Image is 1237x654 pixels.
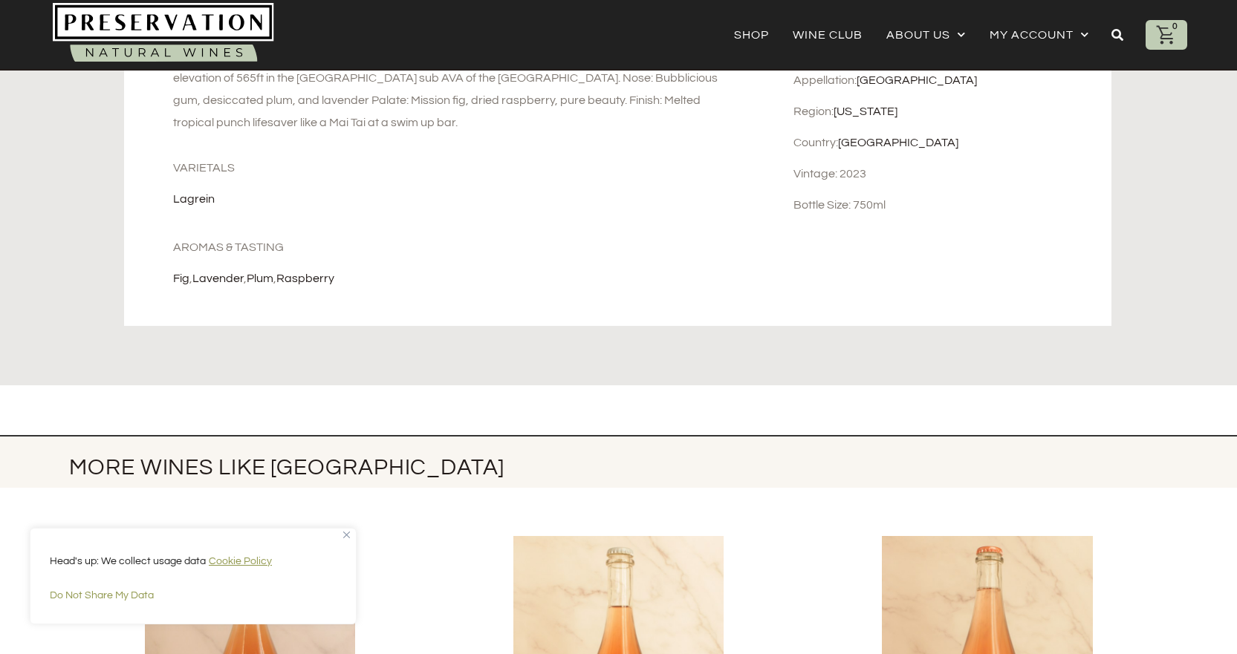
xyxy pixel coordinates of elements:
[173,239,734,255] h2: Aromas & Tasting
[734,24,1089,45] nav: Menu
[53,3,274,66] img: Natural-organic-biodynamic-wine
[793,197,1102,213] div: Bottle Size: 750ml
[838,137,958,148] a: [GEOGRAPHIC_DATA]
[793,166,1102,182] div: Vintage: 2023
[886,24,966,45] a: About Us
[793,24,863,45] a: Wine Club
[173,160,734,176] h2: Varietals
[173,193,215,205] a: Lagrein
[1168,20,1181,33] div: 0
[69,455,796,480] h2: More wines like [GEOGRAPHIC_DATA]
[173,270,734,287] div: , , ,
[990,24,1089,45] a: My account
[50,582,337,609] button: Do Not Share My Data
[192,272,244,284] a: lavender
[50,552,337,570] p: Head's up: We collect usage data
[857,74,977,86] a: [GEOGRAPHIC_DATA]
[343,532,350,538] img: Close
[834,105,897,117] a: [US_STATE]
[247,272,273,284] a: plum
[276,272,334,284] a: raspberry
[793,134,1102,151] div: Country:
[173,272,189,284] a: fig
[734,24,769,45] a: Shop
[793,72,1102,88] div: Appellation:
[173,45,734,134] div: From Libertine: This elegant Northern Italian Varietal is grown in the costal range mountains at ...
[208,555,273,567] a: Cookie Policy
[793,103,1102,120] div: Region:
